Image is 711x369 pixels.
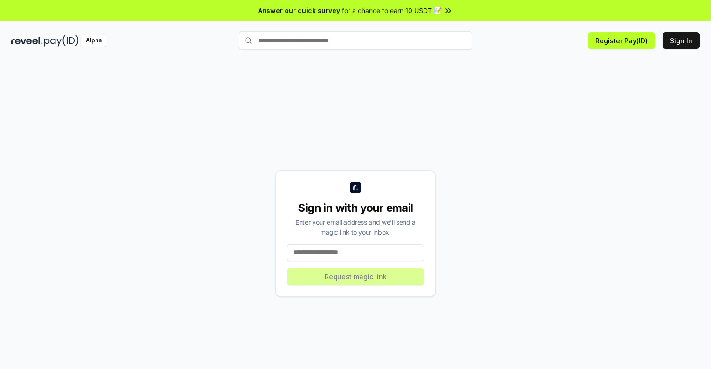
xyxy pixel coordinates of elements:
span: Answer our quick survey [258,6,340,15]
img: pay_id [44,35,79,47]
img: logo_small [350,182,361,193]
div: Enter your email address and we’ll send a magic link to your inbox. [287,217,424,237]
button: Register Pay(ID) [588,32,655,49]
div: Sign in with your email [287,201,424,215]
div: Alpha [81,35,107,47]
span: for a chance to earn 10 USDT 📝 [342,6,442,15]
button: Sign In [663,32,700,49]
img: reveel_dark [11,35,42,47]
